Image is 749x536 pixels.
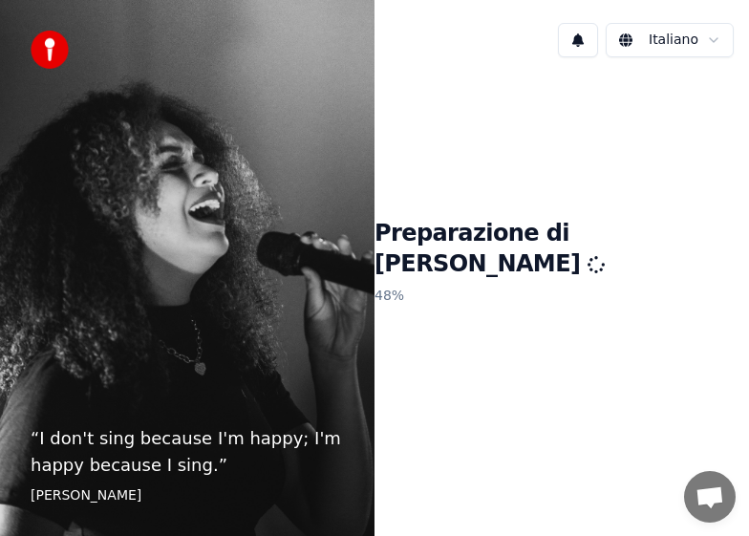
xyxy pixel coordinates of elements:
p: “ I don't sing because I'm happy; I'm happy because I sing. ” [31,425,344,479]
h1: Preparazione di [PERSON_NAME] [374,219,749,280]
a: Aprire la chat [684,471,736,523]
p: 48 % [374,279,749,313]
footer: [PERSON_NAME] [31,486,344,505]
img: youka [31,31,69,69]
